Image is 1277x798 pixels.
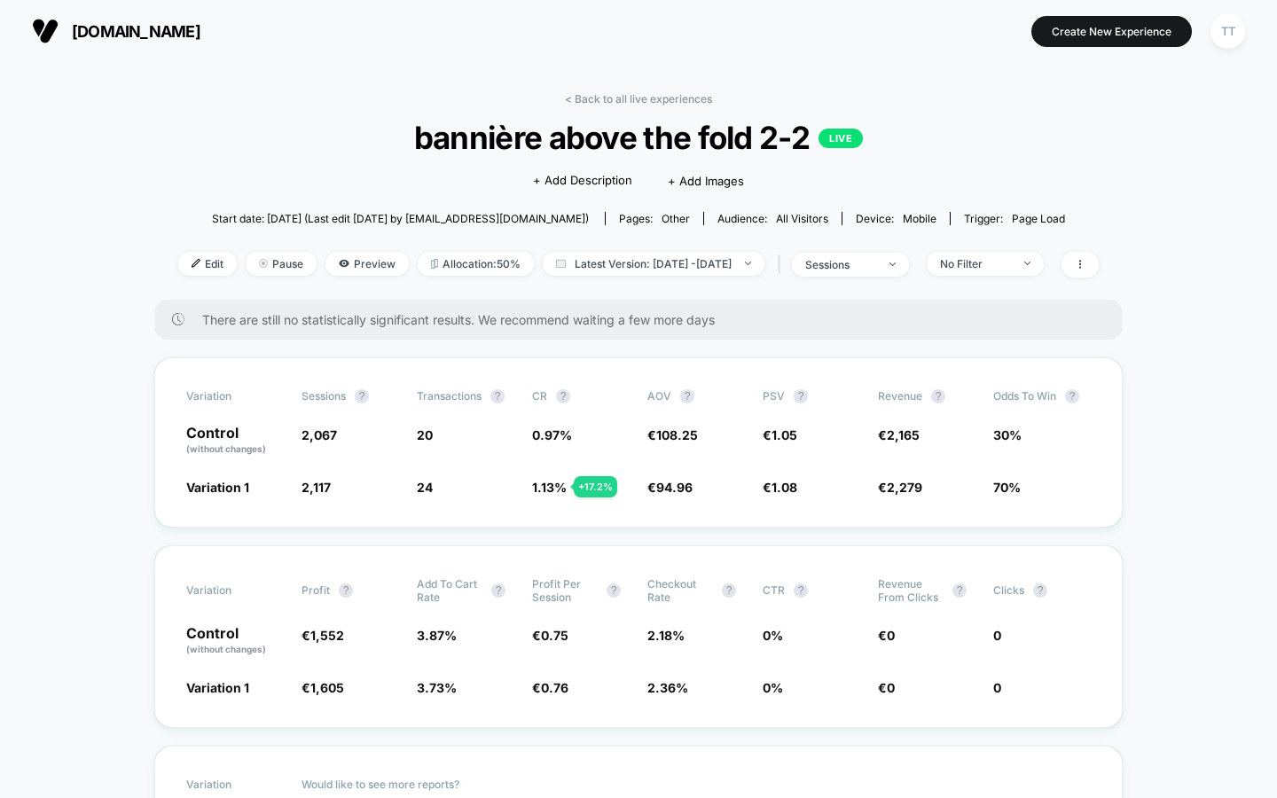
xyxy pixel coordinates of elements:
div: sessions [805,258,876,271]
span: Odds to Win [993,389,1091,403]
span: Page Load [1012,212,1065,225]
span: 94.96 [656,480,693,495]
button: ? [490,389,505,403]
span: € [647,480,693,495]
span: € [647,427,698,442]
span: 108.25 [656,427,698,442]
span: | [773,252,792,278]
img: edit [192,259,200,268]
span: € [532,680,568,695]
button: ? [680,389,694,403]
span: mobile [903,212,936,225]
span: 30% [993,427,1022,442]
span: bannière above the fold 2-2 [224,119,1053,156]
span: Variation 1 [186,680,249,695]
span: Clicks [993,583,1024,597]
span: € [532,628,568,643]
span: Variation [186,389,284,403]
span: 0 % [763,628,783,643]
span: Allocation: 50% [418,252,534,276]
button: TT [1205,13,1250,50]
span: All Visitors [776,212,828,225]
span: Profit [302,583,330,597]
span: + Add Description [533,172,632,190]
span: € [302,628,344,643]
button: ? [491,583,505,598]
button: ? [794,583,808,598]
img: end [745,262,751,265]
span: 1,552 [310,628,344,643]
span: Revenue From Clicks [878,577,944,604]
span: Start date: [DATE] (Last edit [DATE] by [EMAIL_ADDRESS][DOMAIN_NAME]) [212,212,589,225]
span: Transactions [417,389,482,403]
button: ? [1033,583,1047,598]
span: PSV [763,389,785,403]
span: Revenue [878,389,922,403]
img: end [1024,262,1030,265]
span: 1.05 [772,427,797,442]
span: 0 % [763,680,783,695]
p: Control [186,626,284,656]
span: Variation [186,778,284,791]
span: 3.87 % [417,628,457,643]
span: Pause [246,252,317,276]
span: 0.97 % [532,427,572,442]
span: € [763,480,797,495]
span: Profit Per Session [532,577,598,604]
span: 24 [417,480,433,495]
a: < Back to all live experiences [565,92,712,106]
span: Add To Cart Rate [417,577,482,604]
div: Trigger: [964,212,1065,225]
span: 1,605 [310,680,344,695]
span: € [763,427,797,442]
img: Visually logo [32,18,59,44]
span: 3.73 % [417,680,457,695]
span: Latest Version: [DATE] - [DATE] [543,252,764,276]
button: ? [355,389,369,403]
button: [DOMAIN_NAME] [27,17,206,45]
span: € [878,480,922,495]
div: TT [1210,14,1245,49]
img: end [889,262,896,266]
span: 70% [993,480,1021,495]
span: 2,067 [302,427,337,442]
div: Audience: [717,212,828,225]
button: ? [952,583,967,598]
button: ? [339,583,353,598]
span: 1.13 % [532,480,567,495]
span: 0 [993,628,1001,643]
span: CTR [763,583,785,597]
span: (without changes) [186,443,266,454]
span: Device: [842,212,950,225]
span: 2,117 [302,480,331,495]
button: ? [931,389,945,403]
span: Sessions [302,389,346,403]
span: Variation [186,577,284,604]
span: Checkout Rate [647,577,713,604]
span: AOV [647,389,671,403]
span: Variation 1 [186,480,249,495]
span: 0.75 [541,628,568,643]
span: 2,279 [887,480,922,495]
button: ? [556,389,570,403]
div: Pages: [619,212,690,225]
div: + 17.2 % [574,476,617,497]
span: 2.36 % [647,680,688,695]
img: end [259,259,268,268]
span: other [662,212,690,225]
span: 1.08 [772,480,797,495]
span: 20 [417,427,433,442]
span: 0 [887,628,895,643]
span: € [878,680,895,695]
span: 0 [887,680,895,695]
span: Edit [178,252,237,276]
span: 2,165 [887,427,920,442]
button: ? [1065,389,1079,403]
button: ? [607,583,621,598]
button: ? [722,583,736,598]
span: € [302,680,344,695]
p: Would like to see more reports? [302,778,1091,791]
span: There are still no statistically significant results. We recommend waiting a few more days [202,312,1087,327]
span: 2.18 % [647,628,685,643]
div: No Filter [940,257,1011,270]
